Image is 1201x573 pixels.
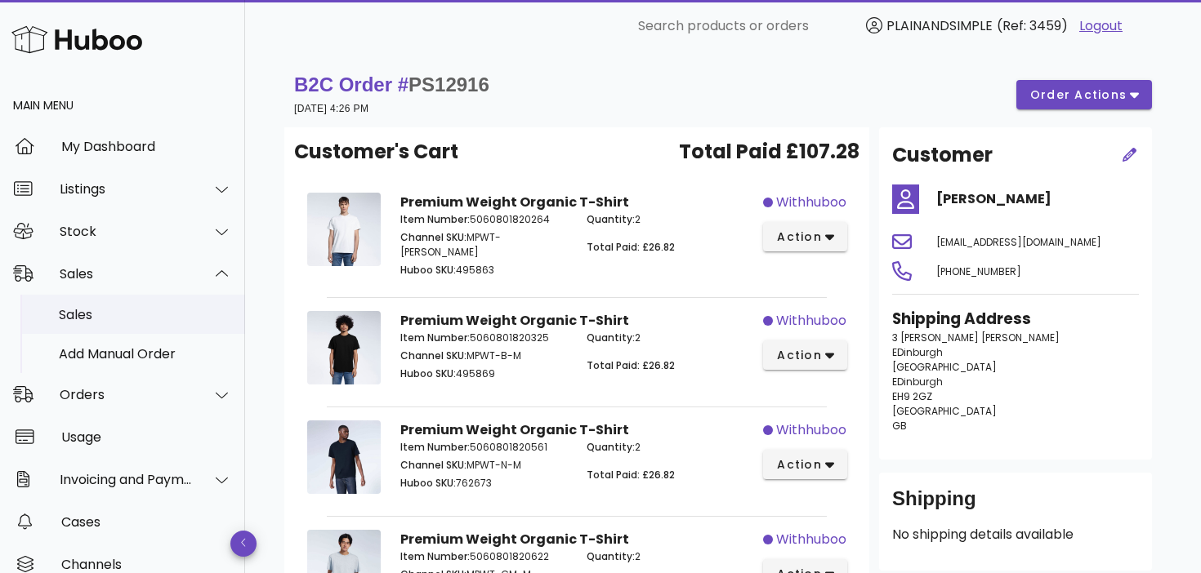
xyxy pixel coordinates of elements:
[307,420,381,494] img: Product Image
[587,212,753,227] p: 2
[776,229,822,246] span: action
[400,331,470,344] span: Item Number:
[400,212,567,227] p: 5060801820264
[307,311,381,384] img: Product Image
[294,103,368,114] small: [DATE] 4:26 PM
[400,549,470,563] span: Item Number:
[776,420,846,440] span: withhuboo
[587,331,753,345] p: 2
[776,456,822,473] span: action
[61,514,232,530] div: Cases
[294,73,489,95] strong: B2C Order #
[400,458,467,472] span: Channel SKU:
[400,530,629,549] strong: Premium Weight Organic T-Shirt
[936,189,1139,209] h4: [PERSON_NAME]
[1079,16,1123,36] a: Logout
[400,331,567,345] p: 5060801820325
[61,139,232,154] div: My Dashboard
[763,222,847,251] button: action
[587,549,753,564] p: 2
[59,307,232,322] div: Sales
[294,137,458,167] span: Customer's Cart
[892,419,907,433] span: GB
[59,346,232,362] div: Add Manual Order
[60,266,193,282] div: Sales
[936,235,1101,249] span: [EMAIL_ADDRESS][DOMAIN_NAME]
[892,404,997,418] span: [GEOGRAPHIC_DATA]
[936,264,1021,278] span: [PHONE_NUMBER]
[776,530,846,549] span: withhuboo
[400,476,567,491] p: 762673
[409,73,489,95] span: PS12916
[587,240,675,254] span: Total Paid: £26.82
[886,16,993,35] span: PLAINANDSIMPLE
[400,311,629,330] strong: Premium Weight Organic T-Shirt
[892,140,993,170] h2: Customer
[307,193,381,266] img: Product Image
[400,212,470,226] span: Item Number:
[400,230,467,244] span: Channel SKU:
[1029,87,1127,104] span: order actions
[892,345,943,359] span: EDinburgh
[400,458,567,473] p: MPWT-N-M
[892,360,997,374] span: [GEOGRAPHIC_DATA]
[400,263,567,278] p: 495863
[587,468,675,482] span: Total Paid: £26.82
[763,340,847,370] button: action
[60,472,193,487] div: Invoicing and Payments
[60,181,193,197] div: Listings
[400,349,467,362] span: Channel SKU:
[776,193,846,212] span: withhuboo
[11,22,142,57] img: Huboo Logo
[61,429,232,445] div: Usage
[892,486,1139,525] div: Shipping
[400,366,567,381] p: 495869
[587,549,635,563] span: Quantity:
[892,308,1139,331] h3: Shipping Address
[400,230,567,260] p: MPWT-[PERSON_NAME]
[892,525,1139,544] p: No shipping details available
[400,476,456,490] span: Huboo SKU:
[400,420,629,439] strong: Premium Weight Organic T-Shirt
[400,440,567,455] p: 5060801820561
[679,137,859,167] span: Total Paid £107.28
[763,450,847,479] button: action
[400,366,456,380] span: Huboo SKU:
[892,331,1060,344] span: 3 [PERSON_NAME] [PERSON_NAME]
[587,440,635,454] span: Quantity:
[587,212,635,226] span: Quantity:
[400,349,567,363] p: MPWT-B-M
[587,440,753,455] p: 2
[776,311,846,331] span: withhuboo
[892,375,943,389] span: EDinburgh
[892,389,932,403] span: EH9 2GZ
[60,387,193,402] div: Orders
[776,347,822,364] span: action
[61,557,232,572] div: Channels
[400,440,470,454] span: Item Number:
[587,331,635,344] span: Quantity:
[400,193,629,211] strong: Premium Weight Organic T-Shirt
[587,358,675,372] span: Total Paid: £26.82
[997,16,1068,35] span: (Ref: 3459)
[1016,80,1152,109] button: order actions
[60,224,193,239] div: Stock
[400,549,567,564] p: 5060801820622
[400,263,456,277] span: Huboo SKU:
